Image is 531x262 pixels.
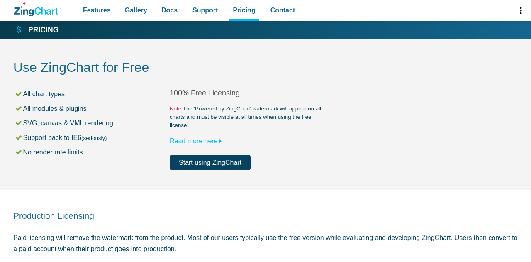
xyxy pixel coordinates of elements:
h2: 100% Free Licensing [170,88,326,98]
a: Start using ZingChart [170,155,251,170]
span: Features [83,5,111,16]
li: SVG, canvas & VML rendering [15,118,170,129]
span: Support [192,5,218,16]
strong: Pricing [28,27,58,34]
h2: Production Licensing [13,210,518,221]
span: Pricing [233,5,255,16]
span: Docs [161,5,178,16]
li: All chart types [15,88,170,100]
span: Gallery [125,5,147,16]
a: ZingChart Logo. Click to return to the homepage [14,1,61,16]
li: All modules & plugins [15,103,170,114]
h2: Use ZingChart for Free [13,59,518,78]
li: Support back to IE6 [15,132,170,143]
small: (seriously) [81,135,107,141]
span: Note: [170,105,183,112]
span: Contact [270,5,295,16]
li: No render rate limits [15,147,170,158]
p: Paid licensing will remove the watermark from the product. Most of our users typically use the fr... [13,232,518,255]
small: The 'Powered by ZingChart' watermark will appear on all charts and must be visible at all times w... [170,105,326,130]
a: Pricing [14,25,58,35]
a: Read more here [170,137,225,144]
